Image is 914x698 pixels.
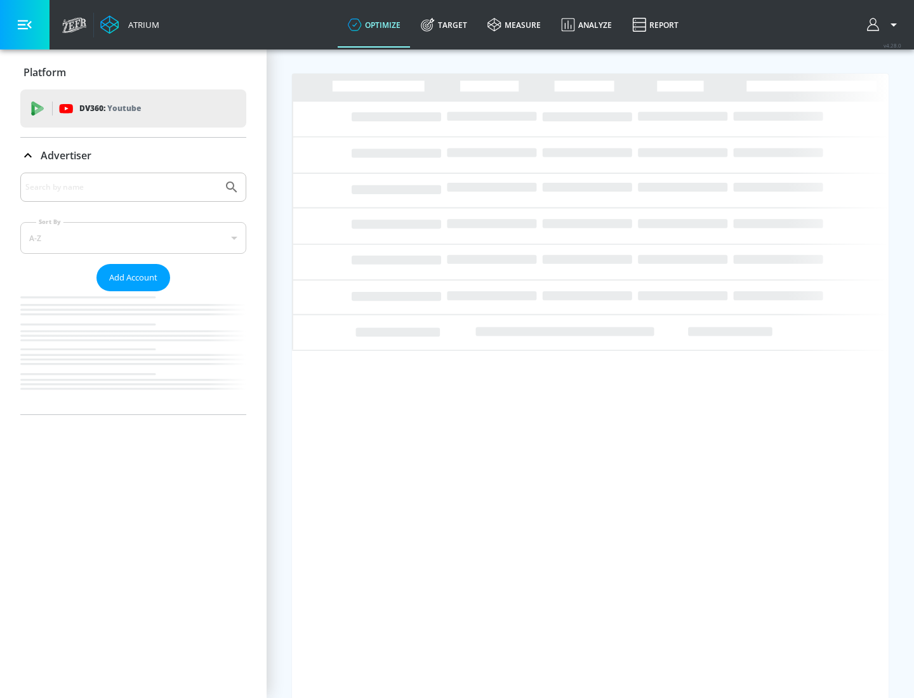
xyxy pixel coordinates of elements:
[884,42,901,49] span: v 4.28.0
[411,2,477,48] a: Target
[20,55,246,90] div: Platform
[622,2,689,48] a: Report
[109,270,157,285] span: Add Account
[41,148,91,162] p: Advertiser
[20,89,246,128] div: DV360: Youtube
[23,65,66,79] p: Platform
[20,138,246,173] div: Advertiser
[338,2,411,48] a: optimize
[20,291,246,414] nav: list of Advertiser
[20,173,246,414] div: Advertiser
[79,102,141,115] p: DV360:
[100,15,159,34] a: Atrium
[123,19,159,30] div: Atrium
[20,222,246,254] div: A-Z
[107,102,141,115] p: Youtube
[96,264,170,291] button: Add Account
[25,179,218,195] input: Search by name
[477,2,551,48] a: measure
[551,2,622,48] a: Analyze
[36,218,63,226] label: Sort By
